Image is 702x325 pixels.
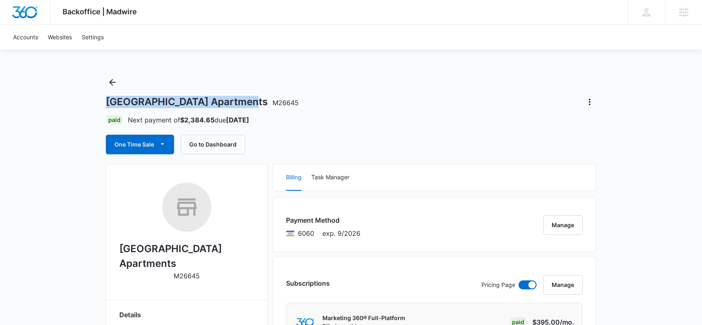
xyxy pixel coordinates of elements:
[481,280,515,289] p: Pricing Page
[543,275,583,295] button: Manage
[311,165,349,191] button: Task Manager
[119,310,141,320] span: Details
[180,116,215,124] strong: $2,384.65
[63,7,137,16] span: Backoffice | Madwire
[298,228,314,238] span: Visa ending with
[106,135,174,154] button: One Time Sale
[106,96,299,108] h1: [GEOGRAPHIC_DATA] Apartments
[106,76,119,89] button: Back
[128,115,249,125] p: Next payment of due
[119,241,254,271] h2: [GEOGRAPHIC_DATA] Apartments
[286,278,330,288] h3: Subscriptions
[8,25,43,50] a: Accounts
[286,165,302,191] button: Billing
[174,271,200,281] p: M26645
[106,115,123,125] div: Paid
[583,95,596,108] button: Actions
[273,99,299,107] span: M26645
[226,116,249,124] strong: [DATE]
[543,215,583,235] button: Manage
[286,215,360,225] h3: Payment Method
[181,135,245,154] button: Go to Dashboard
[322,228,360,238] span: exp. 9/2026
[43,25,77,50] a: Websites
[322,314,405,322] p: Marketing 360® Full-Platform
[77,25,109,50] a: Settings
